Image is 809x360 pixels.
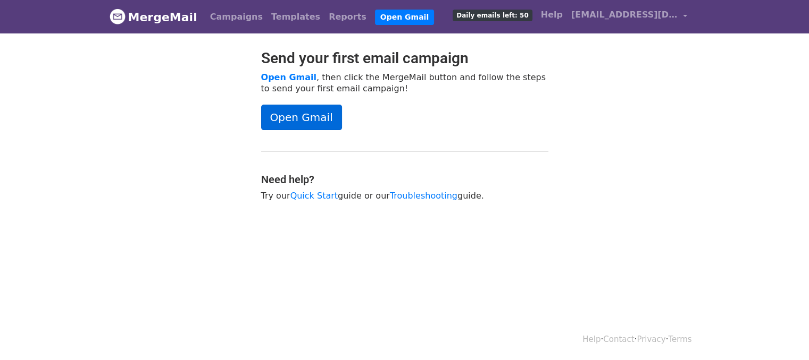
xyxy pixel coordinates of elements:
[267,6,324,28] a: Templates
[261,72,316,82] a: Open Gmail
[324,6,371,28] a: Reports
[261,72,548,94] p: , then click the MergeMail button and follow the steps to send your first email campaign!
[668,335,691,344] a: Terms
[637,335,665,344] a: Privacy
[453,10,532,21] span: Daily emails left: 50
[206,6,267,28] a: Campaigns
[603,335,634,344] a: Contact
[571,8,678,21] span: [EMAIL_ADDRESS][DOMAIN_NAME]
[448,4,536,25] a: Daily emails left: 50
[537,4,567,25] a: Help
[261,173,548,186] h4: Need help?
[261,105,342,130] a: Open Gmail
[390,191,457,201] a: Troubleshooting
[756,309,809,360] iframe: Chat Widget
[582,335,601,344] a: Help
[110,6,197,28] a: MergeMail
[261,190,548,201] p: Try our guide or our guide.
[261,49,548,67] h2: Send your first email campaign
[567,4,691,29] a: [EMAIL_ADDRESS][DOMAIN_NAME]
[290,191,338,201] a: Quick Start
[375,10,434,25] a: Open Gmail
[110,8,126,24] img: MergeMail logo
